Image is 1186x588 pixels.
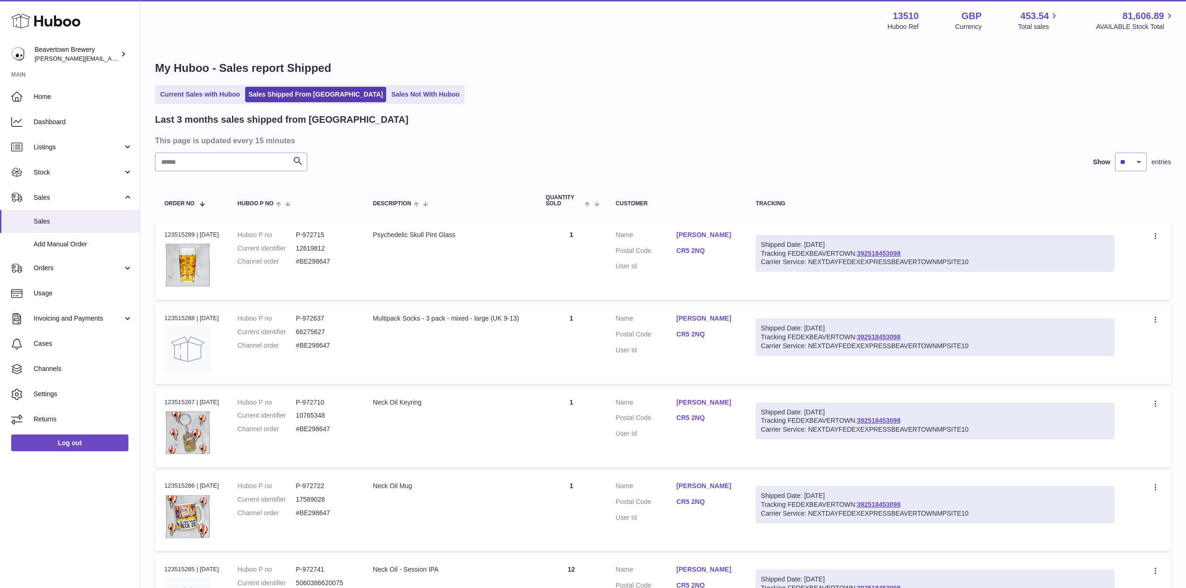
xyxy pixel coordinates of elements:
[164,242,211,288] img: beavertown-brewery-psychedlic-pint-glass_36326ebd-29c0-4cac-9570-52cf9d517ba4.png
[616,497,677,509] dt: Postal Code
[537,305,607,384] td: 1
[296,244,354,253] dd: 12619812
[238,244,296,253] dt: Current identifier
[677,413,737,422] a: CR5 2NQ
[296,314,354,323] dd: P-972637
[34,143,123,152] span: Listings
[1122,10,1164,22] span: 81,606.89
[373,565,527,574] div: Neck Oil - Session IPA
[616,429,677,438] dt: User Id
[11,47,25,61] img: Matthew.McCormack@beavertownbrewery.co.uk
[373,482,527,490] div: Neck Oil Mug
[961,10,981,22] strong: GBP
[296,257,354,266] dd: #BE298647
[238,328,296,336] dt: Current identifier
[1096,22,1175,31] span: AVAILABLE Stock Total
[1096,10,1175,31] a: 81,606.89 AVAILABLE Stock Total
[164,314,219,322] div: 123515288 | [DATE]
[238,257,296,266] dt: Channel order
[616,246,677,258] dt: Postal Code
[888,22,919,31] div: Huboo Ref
[34,264,123,273] span: Orders
[1093,158,1110,167] label: Show
[1151,158,1171,167] span: entries
[155,135,1169,146] h3: This page is updated every 15 minutes
[296,425,354,434] dd: #BE298647
[677,314,737,323] a: [PERSON_NAME]
[373,398,527,407] div: Neck Oil Keyring
[677,565,737,574] a: [PERSON_NAME]
[761,324,1109,333] div: Shipped Date: [DATE]
[616,513,677,522] dt: User Id
[761,258,1109,266] div: Carrier Service: NEXTDAYFEDEXEXPRESSBEAVERTOWNMPSITE10
[616,201,737,207] div: Customer
[238,565,296,574] dt: Huboo P no
[296,411,354,420] dd: 10765348
[761,240,1109,249] div: Shipped Date: [DATE]
[756,486,1114,523] div: Tracking FEDEXBEAVERTOWN:
[238,398,296,407] dt: Huboo P no
[857,417,900,424] a: 392518453098
[238,482,296,490] dt: Huboo P no
[296,495,354,504] dd: 17589028
[164,482,219,490] div: 123515286 | [DATE]
[34,364,133,373] span: Channels
[677,497,737,506] a: CR5 2NQ
[34,240,133,249] span: Add Manual Order
[756,201,1114,207] div: Tracking
[34,314,123,323] span: Invoicing and Payments
[296,565,354,574] dd: P-972741
[616,398,677,409] dt: Name
[616,413,677,425] dt: Postal Code
[238,341,296,350] dt: Channel order
[761,425,1109,434] div: Carrier Service: NEXTDAYFEDEXEXPRESSBEAVERTOWNMPSITE10
[537,221,607,300] td: 1
[1018,10,1059,31] a: 453.54 Total sales
[616,314,677,325] dt: Name
[296,579,354,588] dd: 5060386620075
[761,408,1109,417] div: Shipped Date: [DATE]
[34,168,123,177] span: Stock
[616,330,677,341] dt: Postal Code
[34,92,133,101] span: Home
[677,231,737,239] a: [PERSON_NAME]
[164,231,219,239] div: 123515289 | [DATE]
[388,87,463,102] a: Sales Not With Huboo
[296,231,354,239] dd: P-972715
[164,326,211,372] img: no-photo.jpg
[677,482,737,490] a: [PERSON_NAME]
[857,501,900,508] a: 392518453098
[756,403,1114,440] div: Tracking FEDEXBEAVERTOWN:
[761,509,1109,518] div: Carrier Service: NEXTDAYFEDEXEXPRESSBEAVERTOWNMPSITE10
[34,415,133,424] span: Returns
[296,482,354,490] dd: P-972722
[296,398,354,407] dd: P-972710
[34,193,123,202] span: Sales
[34,390,133,399] span: Settings
[296,341,354,350] dd: #BE298647
[373,231,527,239] div: Psychedelic Skull Pint Glass
[11,434,128,451] a: Log out
[537,472,607,551] td: 1
[761,491,1109,500] div: Shipped Date: [DATE]
[616,482,677,493] dt: Name
[238,579,296,588] dt: Current identifier
[238,314,296,323] dt: Huboo P no
[34,118,133,126] span: Dashboard
[616,231,677,242] dt: Name
[677,398,737,407] a: [PERSON_NAME]
[155,61,1171,76] h1: My Huboo - Sales report Shipped
[756,319,1114,356] div: Tracking FEDEXBEAVERTOWN:
[546,195,583,207] span: Quantity Sold
[955,22,982,31] div: Currency
[34,289,133,298] span: Usage
[34,339,133,348] span: Cases
[857,333,900,341] a: 392518453098
[238,201,274,207] span: Huboo P no
[238,509,296,518] dt: Channel order
[238,495,296,504] dt: Current identifier
[616,565,677,576] dt: Name
[677,330,737,339] a: CR5 2NQ
[296,509,354,518] dd: #BE298647
[35,55,237,62] span: [PERSON_NAME][EMAIL_ADDRESS][PERSON_NAME][DOMAIN_NAME]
